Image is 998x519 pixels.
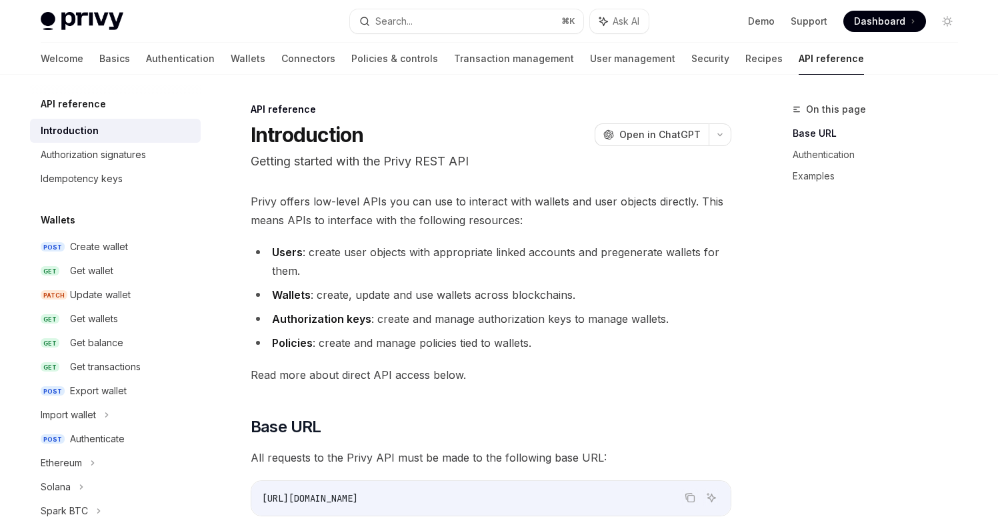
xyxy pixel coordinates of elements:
p: Getting started with the Privy REST API [251,152,731,171]
div: Create wallet [70,239,128,255]
div: Idempotency keys [41,171,123,187]
div: Ethereum [41,455,82,471]
div: Get balance [70,335,123,351]
a: GETGet wallets [30,307,201,331]
div: Get wallet [70,263,113,279]
strong: Wallets [272,288,311,302]
strong: Authorization keys [272,312,371,326]
a: Authentication [146,43,215,75]
span: ⌘ K [561,16,575,27]
span: Privy offers low-level APIs you can use to interact with wallets and user objects directly. This ... [251,192,731,229]
button: Ask AI [703,489,720,506]
a: Introduction [30,119,201,143]
div: Solana [41,479,71,495]
div: Spark BTC [41,503,88,519]
div: Get transactions [70,359,141,375]
div: Update wallet [70,287,131,303]
div: Authorization signatures [41,147,146,163]
div: Search... [375,13,413,29]
span: Ask AI [613,15,639,28]
a: API reference [799,43,864,75]
li: : create and manage authorization keys to manage wallets. [251,310,731,328]
div: Export wallet [70,383,127,399]
span: GET [41,338,59,348]
a: Basics [99,43,130,75]
h5: API reference [41,96,106,112]
a: PATCHUpdate wallet [30,283,201,307]
div: Get wallets [70,311,118,327]
a: GETGet wallet [30,259,201,283]
span: On this page [806,101,866,117]
a: Welcome [41,43,83,75]
a: Examples [793,165,969,187]
a: Demo [748,15,775,28]
a: Recipes [745,43,783,75]
li: : create user objects with appropriate linked accounts and pregenerate wallets for them. [251,243,731,280]
strong: Policies [272,336,313,350]
span: POST [41,242,65,252]
button: Copy the contents from the code block [681,489,699,506]
h1: Introduction [251,123,364,147]
span: [URL][DOMAIN_NAME] [262,492,358,504]
a: POSTAuthenticate [30,427,201,451]
a: Base URL [793,123,969,144]
div: Import wallet [41,407,96,423]
div: API reference [251,103,731,116]
span: POST [41,386,65,396]
a: Wallets [231,43,265,75]
div: Introduction [41,123,99,139]
a: Security [691,43,729,75]
strong: Users [272,245,303,259]
a: Authorization signatures [30,143,201,167]
img: light logo [41,12,123,31]
button: Toggle dark mode [937,11,958,32]
span: Base URL [251,416,321,438]
a: Transaction management [454,43,574,75]
span: GET [41,266,59,276]
span: PATCH [41,290,67,300]
span: POST [41,434,65,444]
span: GET [41,314,59,324]
span: Open in ChatGPT [619,128,701,141]
h5: Wallets [41,212,75,228]
a: GETGet balance [30,331,201,355]
a: POSTCreate wallet [30,235,201,259]
li: : create and manage policies tied to wallets. [251,334,731,352]
button: Ask AI [590,9,649,33]
a: Policies & controls [351,43,438,75]
div: Authenticate [70,431,125,447]
a: Authentication [793,144,969,165]
span: All requests to the Privy API must be made to the following base URL: [251,448,731,467]
a: GETGet transactions [30,355,201,379]
a: Dashboard [843,11,926,32]
a: Connectors [281,43,335,75]
li: : create, update and use wallets across blockchains. [251,286,731,304]
span: Dashboard [854,15,905,28]
button: Search...⌘K [350,9,583,33]
span: GET [41,362,59,372]
span: Read more about direct API access below. [251,366,731,384]
button: Open in ChatGPT [595,123,709,146]
a: Idempotency keys [30,167,201,191]
a: POSTExport wallet [30,379,201,403]
a: User management [590,43,675,75]
a: Support [791,15,827,28]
